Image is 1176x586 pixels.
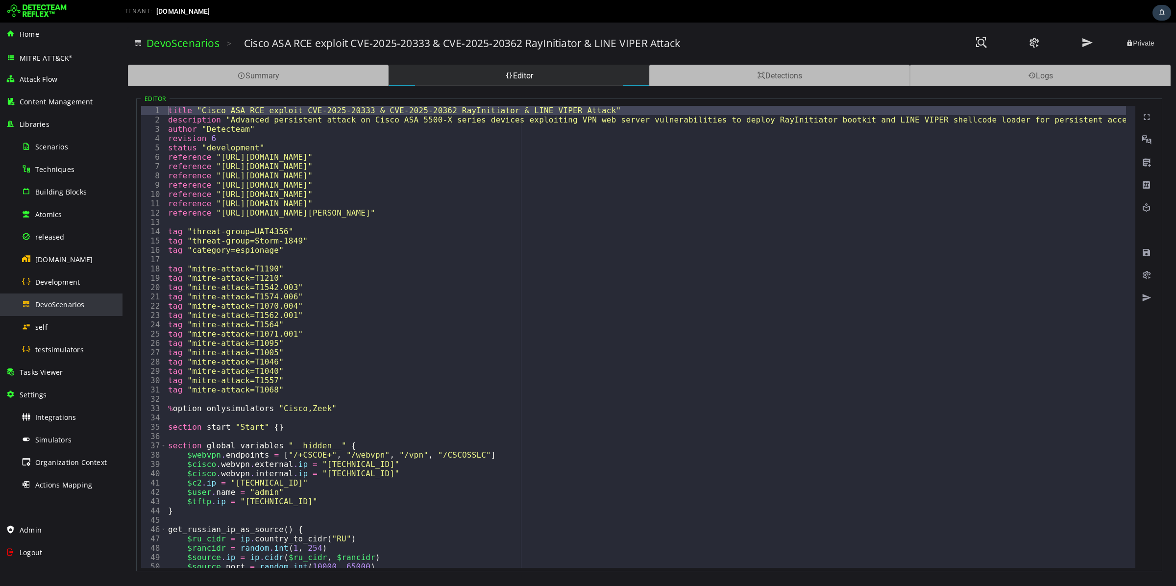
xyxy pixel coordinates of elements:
[19,260,44,269] div: 20
[19,158,44,167] div: 9
[35,480,92,489] span: Actions Mapping
[19,484,44,493] div: 44
[35,322,48,332] span: self
[35,277,80,287] span: Development
[104,15,109,26] span: >
[20,74,57,84] span: Attack Flow
[19,232,44,242] div: 17
[19,176,44,186] div: 11
[1152,5,1171,21] div: Task Notifications
[19,242,44,251] div: 18
[19,418,44,428] div: 37
[19,521,44,530] div: 48
[527,42,787,64] div: Detections
[19,167,44,176] div: 10
[266,42,527,64] div: Editor
[19,269,44,279] div: 21
[19,335,44,344] div: 28
[19,372,44,381] div: 32
[19,456,44,465] div: 41
[19,409,44,418] div: 36
[20,120,49,129] span: Libraries
[19,446,44,456] div: 40
[35,345,84,354] span: testsimulators
[35,187,87,196] span: Building Blocks
[122,14,558,27] h3: Cisco ASA RCE exploit CVE-2025-20333 & CVE-2025-20362 RayInitiator & LINE VIPER Attack
[19,316,44,325] div: 26
[19,111,44,121] div: 4
[18,72,47,80] legend: Editor
[19,214,44,223] div: 15
[19,400,44,409] div: 35
[20,390,47,399] span: Settings
[19,223,44,232] div: 16
[19,512,44,521] div: 47
[19,251,44,260] div: 19
[38,502,44,512] span: Toggle code folding, rows 46 through 51
[19,325,44,335] div: 27
[35,300,85,309] span: DevoScenarios
[19,493,44,502] div: 45
[19,428,44,437] div: 38
[69,54,72,59] sup: ®
[19,474,44,484] div: 43
[19,102,44,111] div: 3
[787,42,1048,64] div: Logs
[35,210,62,219] span: Atomics
[19,344,44,353] div: 29
[19,93,44,102] div: 2
[19,139,44,148] div: 7
[38,418,44,428] span: Toggle code folding, rows 37 through 44
[24,14,97,27] a: DevoScenarios
[19,186,44,195] div: 12
[19,530,44,539] div: 49
[124,8,152,15] span: TENANT:
[20,548,42,557] span: Logout
[20,525,42,535] span: Admin
[20,53,73,63] span: MITRE ATT&CK
[19,195,44,204] div: 13
[35,255,93,264] span: [DOMAIN_NAME]
[19,381,44,391] div: 33
[19,121,44,130] div: 5
[156,7,210,15] span: [DOMAIN_NAME]
[20,97,93,106] span: Content Management
[19,148,44,158] div: 8
[19,391,44,400] div: 34
[7,3,67,19] img: Detecteam logo
[19,307,44,316] div: 25
[20,367,63,377] span: Tasks Viewer
[35,165,74,174] span: Techniques
[1004,17,1032,24] span: Private
[19,297,44,307] div: 24
[5,42,266,64] div: Summary
[19,288,44,297] div: 23
[19,539,44,549] div: 50
[35,142,68,151] span: Scenarios
[19,465,44,474] div: 42
[19,353,44,363] div: 30
[20,29,39,39] span: Home
[19,204,44,214] div: 14
[35,458,107,467] span: Organization Context
[993,15,1042,27] button: Private
[35,435,72,444] span: Simulators
[19,363,44,372] div: 31
[35,232,65,242] span: released
[19,502,44,512] div: 46
[19,83,44,93] div: 1
[19,437,44,446] div: 39
[19,130,44,139] div: 6
[35,413,76,422] span: Integrations
[19,279,44,288] div: 22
